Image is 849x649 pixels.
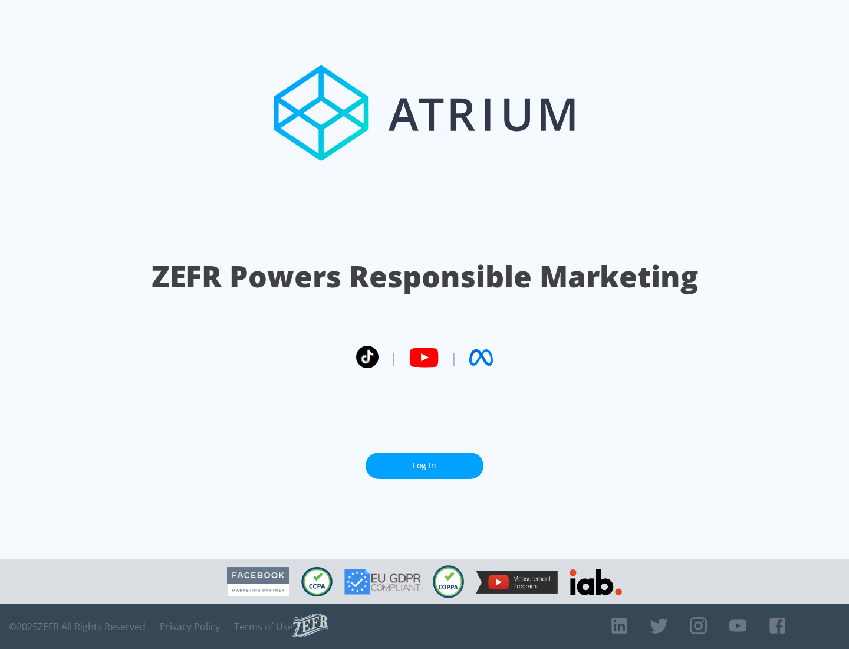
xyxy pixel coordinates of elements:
span: | [450,349,458,366]
a: Log In [366,453,483,479]
a: Privacy Policy [160,621,220,632]
a: Terms of Use [234,621,293,632]
img: COPPA Compliant [433,565,464,598]
img: IAB [570,569,622,595]
img: GDPR Compliant [344,569,421,595]
span: © 2025 ZEFR All Rights Reserved [9,621,146,632]
img: CCPA Compliant [301,567,333,596]
img: YouTube Measurement Program [476,571,558,594]
span: | [390,349,397,366]
h1: ZEFR Powers Responsible Marketing [152,256,698,297]
img: Facebook Marketing Partner [227,567,289,597]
